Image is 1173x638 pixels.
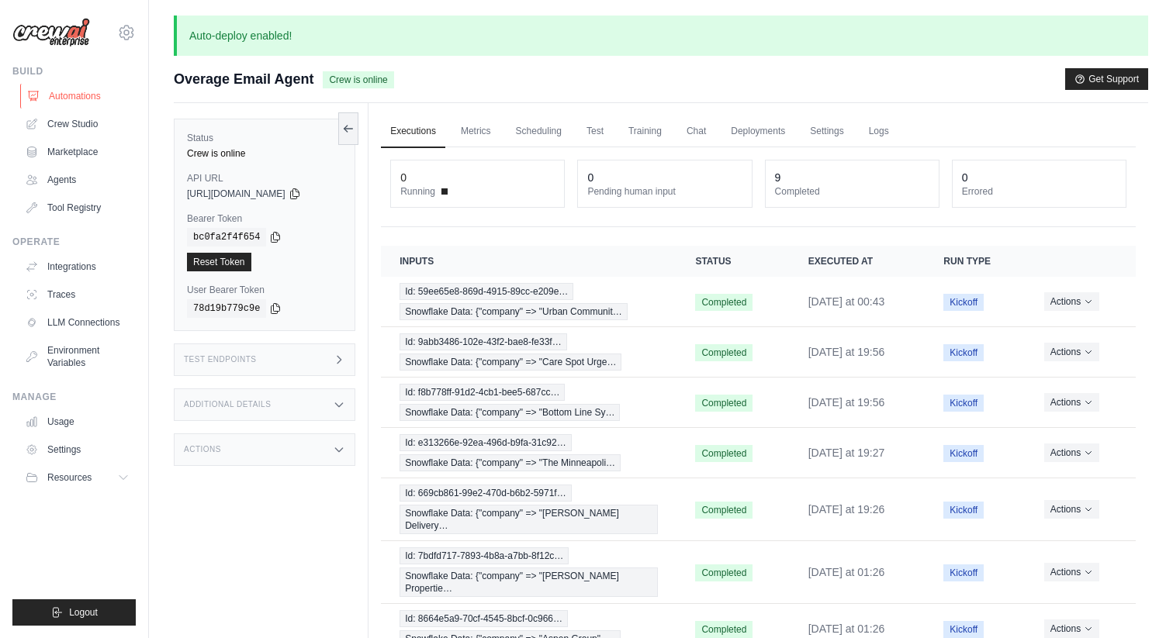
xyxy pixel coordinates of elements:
a: Scheduling [507,116,571,148]
a: Training [619,116,671,148]
a: View execution details for Id [400,547,658,597]
span: Kickoff [943,294,984,311]
code: 78d19b779c9e [187,299,266,318]
span: Kickoff [943,445,984,462]
th: Inputs [381,246,676,277]
button: Actions for execution [1044,393,1099,412]
button: Resources [19,465,136,490]
a: Chat [677,116,715,148]
span: Completed [695,294,753,311]
span: Completed [695,395,753,412]
span: Id: f8b778ff-91d2-4cb1-bee5-687cc… [400,384,565,401]
span: Id: 669cb861-99e2-470d-b6b2-5971f… [400,485,572,502]
label: Bearer Token [187,212,342,225]
code: bc0fa2f4f654 [187,228,266,247]
span: Completed [695,621,753,638]
span: Completed [695,445,753,462]
a: View execution details for Id [400,434,658,471]
span: Id: 59ee65e8-869d-4915-89cc-e209e… [400,283,573,300]
span: Overage Email Agent [174,68,313,90]
div: Build [12,65,136,78]
div: Manage [12,391,136,403]
span: Crew is online [323,71,393,88]
button: Actions for execution [1044,563,1099,581]
th: Executed at [790,246,926,277]
div: 9 [775,170,781,185]
span: Logout [69,606,98,619]
button: Get Support [1065,68,1148,90]
button: Actions for execution [1044,619,1099,638]
span: Snowflake Data: {"company" => "[PERSON_NAME] Propertie… [400,567,658,597]
span: Kickoff [943,395,984,412]
label: User Bearer Token [187,284,342,296]
span: Completed [695,564,753,581]
time: September 12, 2025 at 00:43 IST [808,295,885,308]
span: Id: 7bdfd717-7893-4b8a-a7bb-8f12c… [400,547,569,564]
span: Snowflake Data: {"company" => "Bottom Line Sy… [400,404,620,421]
time: September 11, 2025 at 19:56 IST [808,396,885,409]
span: Resources [47,471,92,484]
span: Kickoff [943,564,984,581]
div: 0 [962,170,968,185]
a: Marketplace [19,140,136,164]
th: Status [676,246,789,277]
span: Kickoff [943,621,984,638]
a: Logs [860,116,898,148]
span: Kickoff [943,502,984,519]
a: Agents [19,167,136,192]
a: Traces [19,282,136,307]
a: Test [577,116,613,148]
th: Run Type [925,246,1025,277]
a: Deployments [721,116,794,148]
h3: Actions [184,445,221,454]
span: Snowflake Data: {"company" => "Urban Communit… [400,303,628,320]
span: Snowflake Data: {"company" => "[PERSON_NAME] Delivery… [400,505,658,534]
a: View execution details for Id [400,384,658,421]
a: Metrics [452,116,500,148]
span: Snowflake Data: {"company" => "Care Spot Urge… [400,353,621,371]
img: Logo [12,18,90,47]
span: Id: 9abb3486-102e-43f2-bae8-fe33f… [400,333,567,350]
span: Completed [695,502,753,519]
a: View execution details for Id [400,283,658,320]
span: Kickoff [943,344,984,361]
dt: Errored [962,185,1116,198]
a: Tool Registry [19,195,136,220]
button: Actions for execution [1044,500,1099,519]
button: Actions for execution [1044,292,1099,311]
a: Settings [19,437,136,462]
a: Executions [381,116,445,148]
a: Environment Variables [19,338,136,375]
a: Automations [20,84,137,109]
a: Crew Studio [19,112,136,136]
dt: Pending human input [587,185,742,198]
time: September 11, 2025 at 19:26 IST [808,503,885,516]
time: September 11, 2025 at 19:56 IST [808,346,885,358]
span: Snowflake Data: {"company" => "The Minneapoli… [400,454,621,471]
a: Reset Token [187,253,251,271]
span: [URL][DOMAIN_NAME] [187,188,285,200]
div: 0 [400,170,407,185]
a: Integrations [19,254,136,279]
button: Actions for execution [1044,443,1099,462]
label: API URL [187,172,342,185]
span: Id: e313266e-92ea-496d-b9fa-31c92… [400,434,572,451]
div: Crew is online [187,147,342,160]
span: Running [400,185,435,198]
a: Usage [19,409,136,434]
button: Actions for execution [1044,343,1099,361]
a: View execution details for Id [400,333,658,371]
h3: Test Endpoints [184,355,257,364]
a: LLM Connections [19,310,136,335]
p: Auto-deploy enabled! [174,16,1148,56]
label: Status [187,132,342,144]
time: September 11, 2025 at 01:26 IST [808,622,885,635]
div: Operate [12,236,136,248]
a: Settings [801,116,853,148]
a: View execution details for Id [400,485,658,534]
time: September 11, 2025 at 19:27 IST [808,447,885,459]
dt: Completed [775,185,929,198]
h3: Additional Details [184,400,271,409]
time: September 11, 2025 at 01:26 IST [808,566,885,578]
span: Completed [695,344,753,361]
